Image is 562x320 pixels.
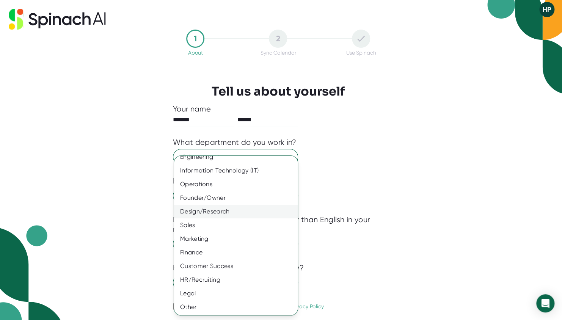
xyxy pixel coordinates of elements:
div: Customer Success [174,259,303,273]
div: HR/Recruiting [174,273,303,287]
div: Open Intercom Messenger [536,294,554,312]
div: Legal [174,287,303,300]
div: Marketing [174,232,303,246]
div: Engineering [174,150,303,164]
div: Design/Research [174,205,303,218]
div: Other [174,300,303,314]
div: Finance [174,246,303,259]
div: Operations [174,177,303,191]
div: Founder/Owner [174,191,303,205]
div: Information Technology (IT) [174,164,303,177]
div: Sales [174,218,303,232]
